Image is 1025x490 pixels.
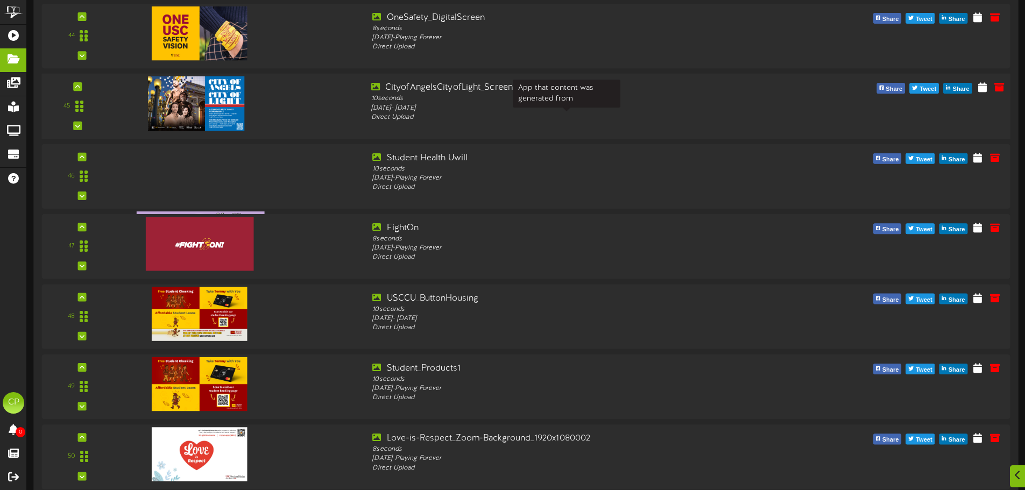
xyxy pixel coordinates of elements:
[68,172,75,181] div: 46
[939,294,968,304] button: Share
[873,364,902,374] button: Share
[372,12,760,24] div: OneSafety_DigitalScreen
[914,224,934,236] span: Tweet
[371,82,762,94] div: CityofAngelsCityofLight_ScreenAd_1920x1080px
[906,13,935,24] button: Tweet
[372,432,760,445] div: Love-is-Respect_Zoom-Background_1920x1080002
[372,323,760,332] div: Direct Upload
[152,6,248,60] img: ab28983b-6f14-4d82-8243-46ba6cba4220.png
[873,153,902,164] button: Share
[372,253,760,262] div: Direct Upload
[372,152,760,165] div: Student Health Uwill
[946,13,967,25] span: Share
[939,364,968,374] button: Share
[883,83,904,95] span: Share
[372,314,760,323] div: [DATE] - [DATE]
[906,223,935,234] button: Tweet
[943,83,972,94] button: Share
[939,223,968,234] button: Share
[880,294,901,306] span: Share
[873,294,902,304] button: Share
[873,223,902,234] button: Share
[880,13,901,25] span: Share
[372,375,760,384] div: 10 seconds
[939,434,968,445] button: Share
[152,357,248,411] img: 7c998dd5-9995-4c49-835f-16f109b36178.png
[876,83,905,94] button: Share
[372,393,760,402] div: Direct Upload
[372,165,760,174] div: 10 seconds
[152,287,248,340] img: 1df67a67-4ba3-446c-b1ce-4c61ef4761a5.png
[372,293,760,305] div: USCCU_ButtonHousing
[136,211,264,265] img: 3525ca62-69ae-4af0-9276-9a8d0222db83.jpg
[68,382,75,391] div: 49
[68,312,75,321] div: 48
[873,13,902,24] button: Share
[372,174,760,183] div: [DATE] - Playing Forever
[68,242,75,251] div: 47
[63,102,70,111] div: 45
[371,94,762,103] div: 10 seconds
[372,183,760,192] div: Direct Upload
[946,224,967,236] span: Share
[371,113,762,122] div: Direct Upload
[372,33,760,42] div: [DATE] - Playing Forever
[372,445,760,454] div: 8 seconds
[914,435,934,446] span: Tweet
[68,31,75,40] div: 44
[914,294,934,306] span: Tweet
[946,364,967,376] span: Share
[372,235,760,244] div: 8 seconds
[68,452,75,461] div: 50
[939,13,968,24] button: Share
[906,294,935,304] button: Tweet
[946,294,967,306] span: Share
[372,384,760,393] div: [DATE] - Playing Forever
[951,83,972,95] span: Share
[372,244,760,253] div: [DATE] - Playing Forever
[906,364,935,374] button: Tweet
[914,364,934,376] span: Tweet
[939,153,968,164] button: Share
[914,154,934,166] span: Tweet
[372,464,760,473] div: Direct Upload
[946,154,967,166] span: Share
[372,222,760,235] div: FightOn
[372,304,760,314] div: 10 seconds
[372,363,760,375] div: Student_Products1
[3,392,24,414] div: CP
[371,103,762,112] div: [DATE] - [DATE]
[372,24,760,33] div: 8 seconds
[372,42,760,52] div: Direct Upload
[909,83,939,94] button: Tweet
[946,435,967,446] span: Share
[372,454,760,463] div: [DATE] - Playing Forever
[906,153,935,164] button: Tweet
[880,435,901,446] span: Share
[16,427,25,437] span: 0
[880,154,901,166] span: Share
[148,76,245,131] img: 1c90e20f-6cf1-465f-8666-cbfa4ca040c2.jpg
[145,217,253,271] img: 3ebbb588-007f-4ca1-8cb1-a95fb7fa6506.jpg
[906,434,935,445] button: Tweet
[914,13,934,25] span: Tweet
[880,224,901,236] span: Share
[152,427,248,481] img: 5cd1e65e-de67-44a0-b4ad-3e6c26c3d979.jpg
[873,434,902,445] button: Share
[917,83,938,95] span: Tweet
[880,364,901,376] span: Share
